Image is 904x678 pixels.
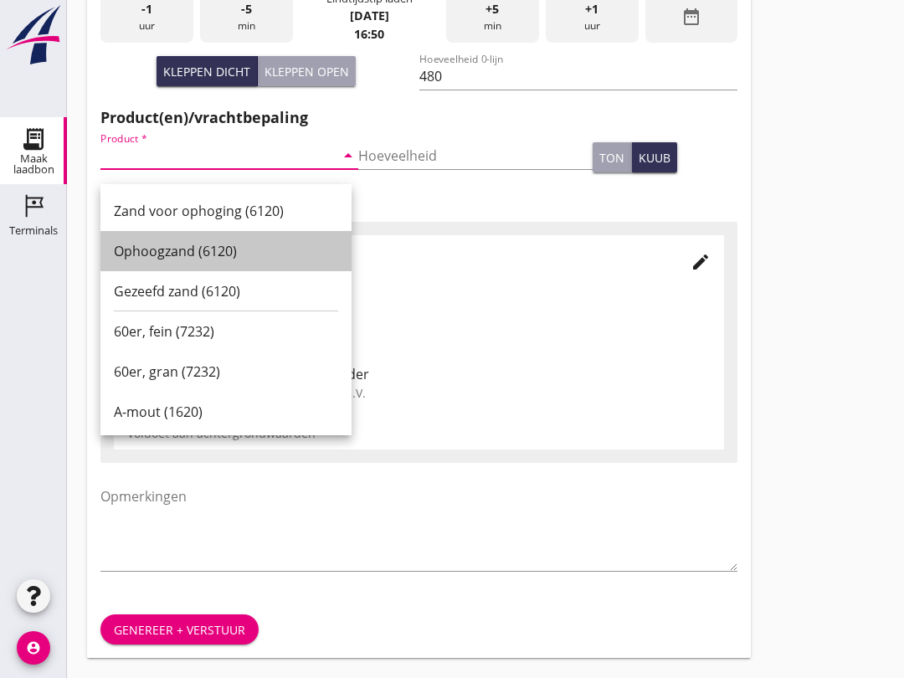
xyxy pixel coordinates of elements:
div: Vergunninghouder [127,284,711,304]
textarea: Opmerkingen [100,483,737,571]
div: DEME Environmental Beheer B.V. [127,304,711,321]
div: BSB [127,264,664,281]
input: Product * [100,142,335,169]
div: A-mout (1620) [114,402,338,422]
strong: 16:50 [354,26,384,42]
button: Kleppen open [258,56,356,86]
h2: Certificaten/regelgeving [100,193,737,215]
div: Aktenummer [127,324,711,344]
input: Hoeveelheid 0-lijn [419,63,738,90]
i: date_range [681,7,701,27]
button: Genereer + verstuur [100,614,259,645]
div: Milieukwaliteit - Toepasbaarheid [127,404,711,424]
input: Hoeveelheid [358,142,593,169]
img: logo-small.a267ee39.svg [3,4,64,66]
div: Terminals [9,225,58,236]
button: ton [593,142,632,172]
i: arrow_drop_down [338,146,358,166]
div: Kleppen dicht [163,63,250,80]
div: Voldoet aan achtergrondwaarden [127,424,711,442]
div: 60er, gran (7232) [114,362,338,382]
button: Kleppen dicht [157,56,258,86]
button: kuub [632,142,677,172]
div: Certificaat [127,244,664,264]
i: account_circle [17,631,50,665]
div: kuub [639,149,670,167]
div: ZW-015 - DEME Environmental Beheer B.V. [127,384,711,402]
div: Gezeefd zand (6120) [114,281,338,301]
h2: Product(en)/vrachtbepaling [100,106,737,129]
div: Zand voor ophoging (6120) [114,201,338,221]
div: 4600000838 [127,344,711,362]
div: ton [599,149,624,167]
div: Ophoogzand (6120) [114,241,338,261]
div: Kleppen open [265,63,349,80]
div: 60er, fein (7232) [114,321,338,342]
i: edit [691,252,711,272]
strong: [DATE] [350,8,389,23]
div: Genereer + verstuur [114,621,245,639]
div: Certificaatnummer - Certificaathouder [127,364,711,384]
